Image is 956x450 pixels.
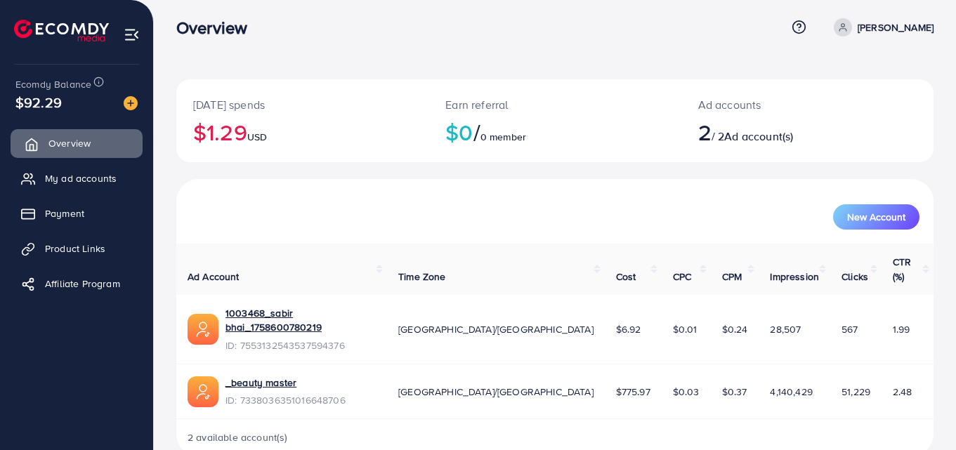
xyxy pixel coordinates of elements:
[193,119,412,145] h2: $1.29
[398,385,594,399] span: [GEOGRAPHIC_DATA]/[GEOGRAPHIC_DATA]
[673,385,700,399] span: $0.03
[124,96,138,110] img: image
[45,171,117,185] span: My ad accounts
[473,116,480,148] span: /
[616,322,641,336] span: $6.92
[445,119,664,145] h2: $0
[11,234,143,263] a: Product Links
[673,322,698,336] span: $0.01
[398,322,594,336] span: [GEOGRAPHIC_DATA]/[GEOGRAPHIC_DATA]
[833,204,919,230] button: New Account
[225,393,346,407] span: ID: 7338036351016648706
[225,306,376,335] a: 1003468_sabir bhai_1758600780219
[722,322,748,336] span: $0.24
[480,130,526,144] span: 0 member
[398,270,445,284] span: Time Zone
[247,130,267,144] span: USD
[11,199,143,227] a: Payment
[616,270,636,284] span: Cost
[15,92,62,112] span: $92.29
[188,270,240,284] span: Ad Account
[616,385,650,399] span: $775.97
[14,20,109,41] img: logo
[770,270,819,284] span: Impression
[893,385,912,399] span: 2.48
[124,27,140,43] img: menu
[445,96,664,113] p: Earn referral
[225,338,376,352] span: ID: 7553132543537594376
[193,96,412,113] p: [DATE] spends
[722,385,747,399] span: $0.37
[11,164,143,192] a: My ad accounts
[176,18,258,38] h3: Overview
[828,18,934,37] a: [PERSON_NAME]
[673,270,691,284] span: CPC
[858,19,934,36] p: [PERSON_NAME]
[770,385,812,399] span: 4,140,429
[15,77,91,91] span: Ecomdy Balance
[45,277,120,291] span: Affiliate Program
[698,116,712,148] span: 2
[45,206,84,220] span: Payment
[893,322,910,336] span: 1.99
[722,270,742,284] span: CPM
[48,136,91,150] span: Overview
[188,430,288,444] span: 2 available account(s)
[698,96,854,113] p: Ad accounts
[11,129,143,157] a: Overview
[188,376,218,407] img: ic-ads-acc.e4c84228.svg
[11,270,143,298] a: Affiliate Program
[770,322,801,336] span: 28,507
[45,241,105,256] span: Product Links
[842,322,858,336] span: 567
[225,376,296,390] a: _beauty master
[724,128,793,144] span: Ad account(s)
[188,314,218,345] img: ic-ads-acc.e4c84228.svg
[842,270,868,284] span: Clicks
[847,212,905,222] span: New Account
[896,387,945,439] iframe: Chat
[893,255,911,283] span: CTR (%)
[842,385,870,399] span: 51,229
[698,119,854,145] h2: / 2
